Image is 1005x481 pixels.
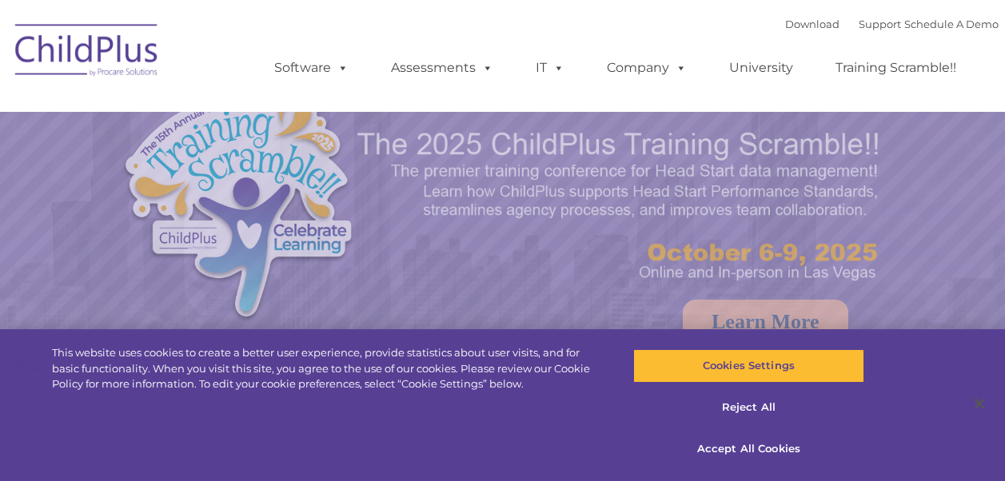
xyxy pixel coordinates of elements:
div: This website uses cookies to create a better user experience, provide statistics about user visit... [52,345,603,392]
button: Reject All [633,391,864,424]
a: University [713,52,809,84]
a: Assessments [375,52,509,84]
button: Close [962,386,997,421]
font: | [785,18,999,30]
a: Training Scramble!! [820,52,972,84]
a: Company [591,52,703,84]
a: Software [258,52,365,84]
img: ChildPlus by Procare Solutions [7,13,167,93]
button: Cookies Settings [633,349,864,383]
a: Learn More [683,300,848,344]
a: Support [859,18,901,30]
button: Accept All Cookies [633,431,864,465]
a: Schedule A Demo [904,18,999,30]
a: Download [785,18,839,30]
a: IT [520,52,580,84]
